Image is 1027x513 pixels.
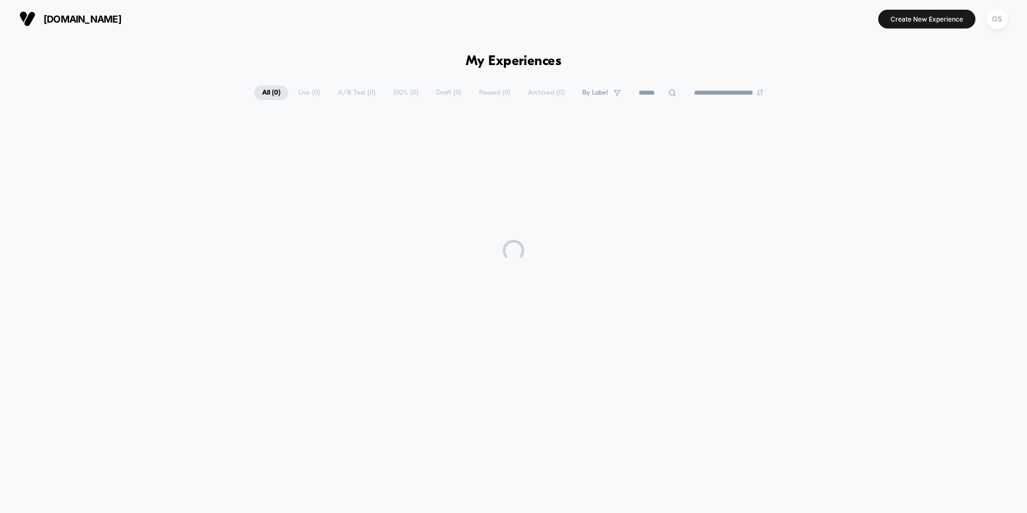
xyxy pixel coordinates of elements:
h1: My Experiences [466,54,562,69]
span: By Label [582,89,608,97]
button: [DOMAIN_NAME] [16,10,125,27]
button: GS [983,8,1011,30]
div: GS [987,9,1008,30]
img: end [757,89,763,96]
img: Visually logo [19,11,35,27]
span: [DOMAIN_NAME] [44,13,121,25]
button: Create New Experience [878,10,975,28]
span: All ( 0 ) [254,85,288,100]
